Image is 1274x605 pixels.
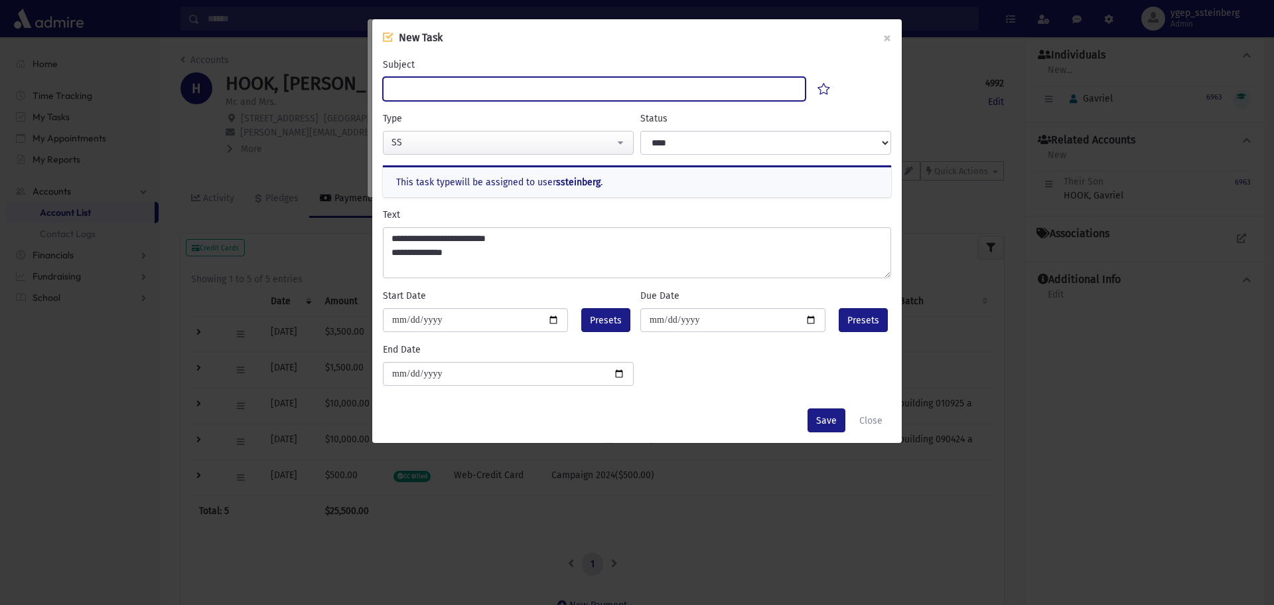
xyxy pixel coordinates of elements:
label: Text [383,208,400,222]
label: End Date [383,343,421,357]
label: Subject [383,58,415,72]
label: Start Date [383,289,426,303]
b: ssteinberg [556,177,601,188]
label: Due Date [640,289,679,303]
span: Presets [590,313,622,327]
button: Presets [839,308,888,332]
div: This task type [383,165,891,197]
span: will be assigned to user . [455,177,602,188]
span: New Task [399,31,443,44]
button: Save [808,408,845,432]
button: Presets [581,308,630,332]
button: × [873,19,902,56]
div: SS [391,135,614,149]
button: SS [383,131,634,155]
button: Close [851,408,891,432]
span: Presets [847,313,879,327]
label: Type [383,112,402,126]
label: Status [640,112,668,126]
